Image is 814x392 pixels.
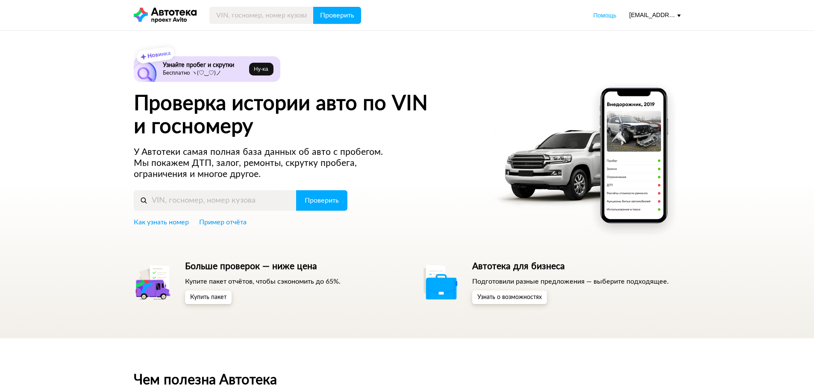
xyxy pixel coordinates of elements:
a: Помощь [593,11,616,20]
button: Проверить [296,190,347,211]
h1: Проверка истории авто по VIN и госномеру [134,92,481,138]
span: Проверить [320,12,354,19]
button: Узнать о возможностях [472,290,547,304]
h6: Узнайте пробег и скрутки [163,61,246,69]
span: Помощь [593,12,616,19]
p: Купите пакет отчётов, чтобы сэкономить до 65%. [185,277,341,286]
p: Подготовили разные предложения — выберите подходящее. [472,277,669,286]
div: [EMAIL_ADDRESS][DOMAIN_NAME] [629,11,681,19]
h5: Автотека для бизнеса [472,261,669,272]
h2: Чем полезна Автотека [134,372,681,388]
strong: Новинка [147,50,170,59]
button: Проверить [313,7,361,24]
h5: Больше проверок — ниже цена [185,261,341,272]
input: VIN, госномер, номер кузова [134,190,297,211]
span: Узнать о возможностях [477,294,542,300]
button: Купить пакет [185,290,232,304]
input: VIN, госномер, номер кузова [209,7,314,24]
p: Бесплатно ヽ(♡‿♡)ノ [163,70,246,77]
p: У Автотеки самая полная база данных об авто с пробегом. Мы покажем ДТП, залог, ремонты, скрутку п... [134,147,400,180]
span: Ну‑ка [254,66,268,73]
span: Проверить [305,197,339,204]
a: Как узнать номер [134,218,189,227]
a: Пример отчёта [199,218,247,227]
span: Купить пакет [190,294,226,300]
